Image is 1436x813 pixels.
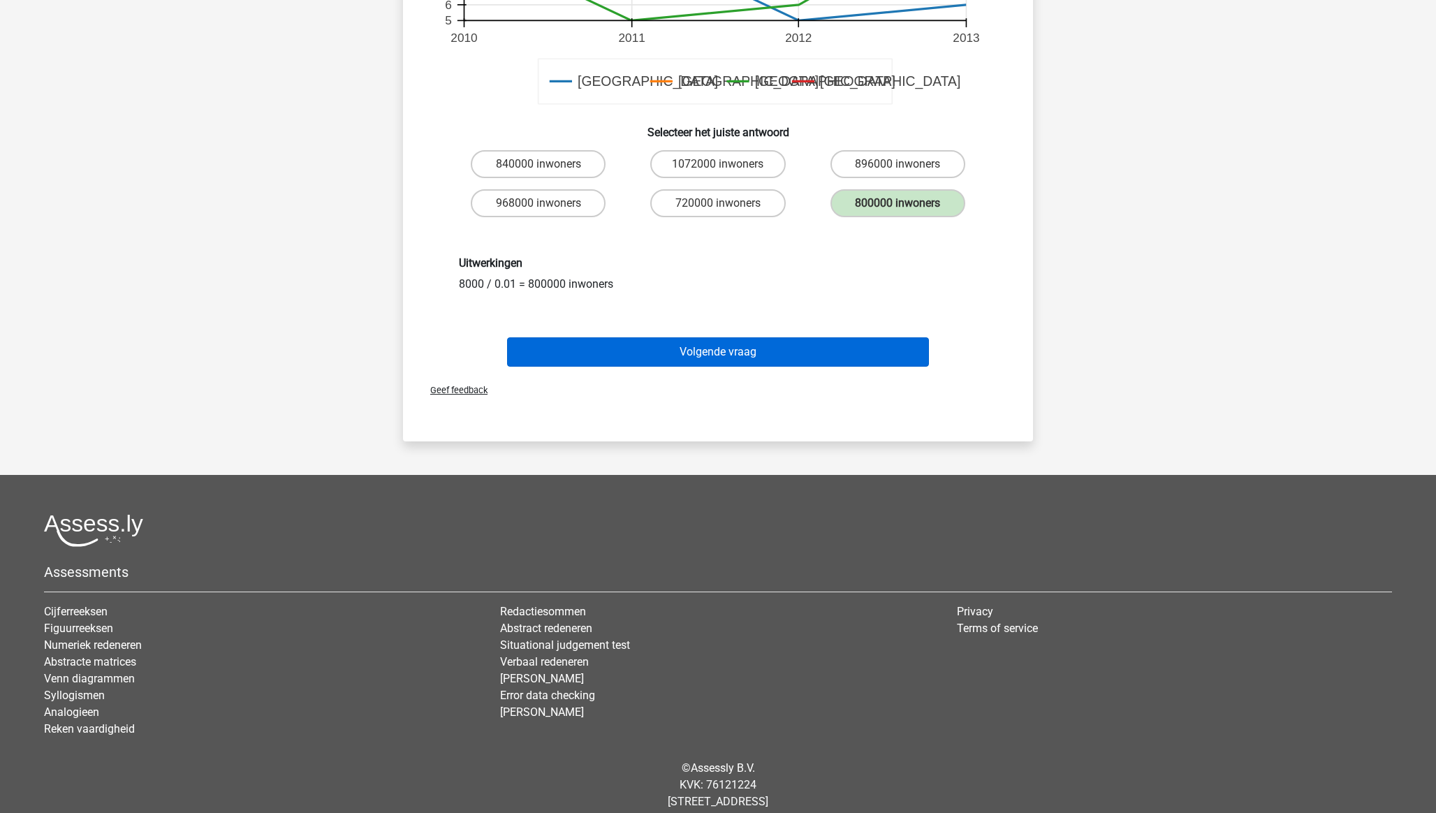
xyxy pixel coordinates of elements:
a: Abstracte matrices [44,655,136,668]
a: Analogieen [44,705,99,719]
label: 800000 inwoners [830,189,965,217]
a: Venn diagrammen [44,672,135,685]
label: 968000 inwoners [471,189,606,217]
text: 2011 [619,31,645,45]
h5: Assessments [44,564,1392,580]
text: 2012 [785,31,812,45]
a: Error data checking [500,689,595,702]
h6: Uitwerkingen [459,256,977,270]
label: 1072000 inwoners [650,150,785,178]
a: Situational judgement test [500,638,630,652]
a: Privacy [957,605,993,618]
a: Assessly B.V. [691,761,755,775]
text: [GEOGRAPHIC_DATA] [678,74,819,90]
label: 840000 inwoners [471,150,606,178]
a: Redactiesommen [500,605,586,618]
a: Numeriek redeneren [44,638,142,652]
text: 5 [445,14,452,28]
a: Syllogismen [44,689,105,702]
label: 896000 inwoners [830,150,965,178]
div: 8000 / 0.01 = 800000 inwoners [448,256,988,292]
label: 720000 inwoners [650,189,785,217]
text: [GEOGRAPHIC_DATA] [578,74,718,90]
h6: Selecteer het juiste antwoord [425,115,1011,139]
a: Abstract redeneren [500,622,592,635]
img: Assessly logo [44,514,143,547]
a: Verbaal redeneren [500,655,589,668]
a: Reken vaardigheid [44,722,135,735]
text: [GEOGRAPHIC_DATA] [755,74,895,90]
a: Figuurreeksen [44,622,113,635]
button: Volgende vraag [507,337,930,367]
a: [PERSON_NAME] [500,705,584,719]
text: [GEOGRAPHIC_DATA] [820,74,960,90]
a: Terms of service [957,622,1038,635]
a: [PERSON_NAME] [500,672,584,685]
span: Geef feedback [419,385,488,395]
text: 2010 [450,31,477,45]
text: 2013 [953,31,979,45]
a: Cijferreeksen [44,605,108,618]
